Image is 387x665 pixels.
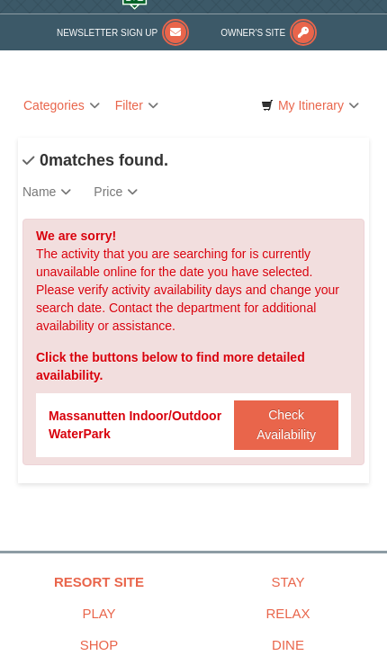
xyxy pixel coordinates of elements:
span: 0 [40,151,49,169]
a: Filter [110,91,164,120]
a: Owner's Site [220,28,317,38]
a: Shop [4,629,193,661]
h4: matches found. [22,138,168,169]
div: Click the buttons below to find more detailed availability. [36,348,351,384]
div: Massanutten Indoor/Outdoor WaterPark [49,407,234,443]
a: Price [94,174,160,210]
div: The activity that you are searching for is currently unavailable online for the date you have sel... [22,219,364,465]
a: Categories [18,91,105,120]
a: Relax [193,598,382,629]
a: Stay [193,566,382,598]
a: Name [22,174,94,210]
button: Check Availability [234,400,338,450]
a: Newsletter Sign Up [57,28,189,38]
a: My Itinerary [256,91,364,120]
a: Resort Site [4,566,193,598]
span: Owner's Site [220,28,285,38]
a: Play [4,598,193,629]
strong: We are sorry! [36,229,116,243]
a: Dine [193,629,382,661]
span: Newsletter Sign Up [57,28,157,38]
